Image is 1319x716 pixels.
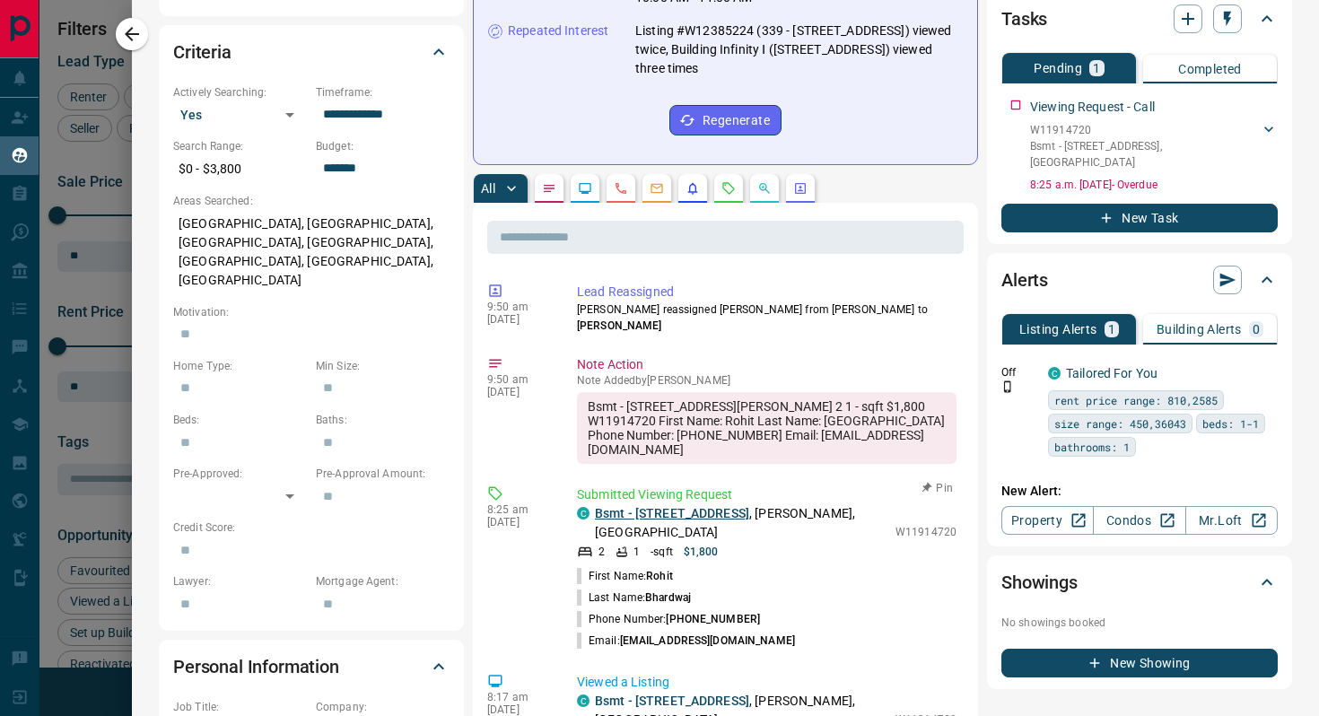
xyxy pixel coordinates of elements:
[316,84,450,100] p: Timeframe:
[577,589,691,606] p: Last Name:
[316,138,450,154] p: Budget:
[1034,62,1082,74] p: Pending
[1178,63,1242,75] p: Completed
[577,694,590,707] div: condos.ca
[173,645,450,688] div: Personal Information
[1001,266,1048,294] h2: Alerts
[721,181,736,196] svg: Requests
[487,313,550,326] p: [DATE]
[651,544,673,560] p: - sqft
[1054,415,1186,432] span: size range: 450,36043
[1019,323,1097,336] p: Listing Alerts
[1157,323,1242,336] p: Building Alerts
[650,181,664,196] svg: Emails
[577,355,956,374] p: Note Action
[316,573,450,589] p: Mortgage Agent:
[316,699,450,715] p: Company:
[1001,561,1278,604] div: Showings
[757,181,772,196] svg: Opportunities
[1108,323,1115,336] p: 1
[1001,506,1094,535] a: Property
[173,652,339,681] h2: Personal Information
[1093,62,1100,74] p: 1
[173,358,307,374] p: Home Type:
[595,694,749,708] a: Bsmt - [STREET_ADDRESS]
[577,392,956,464] div: Bsmt - [STREET_ADDRESS][PERSON_NAME] 2 1 - sqft $1,800 W11914720 First Name: Rohit Last Name: [GE...
[481,182,495,195] p: All
[669,105,782,135] button: Regenerate
[1001,204,1278,232] button: New Task
[1185,506,1278,535] a: Mr.Loft
[173,38,231,66] h2: Criteria
[487,516,550,528] p: [DATE]
[595,504,887,542] p: , [PERSON_NAME], [GEOGRAPHIC_DATA]
[316,358,450,374] p: Min Size:
[577,633,795,649] p: Email:
[577,673,956,692] p: Viewed a Listing
[173,699,307,715] p: Job Title:
[1001,364,1037,380] p: Off
[577,507,590,520] div: condos.ca
[577,283,956,301] p: Lead Reassigned
[173,520,450,536] p: Credit Score:
[1001,482,1278,501] p: New Alert:
[1030,122,1260,138] p: W11914720
[895,524,956,540] p: W11914720
[684,544,719,560] p: $1,800
[173,412,307,428] p: Beds:
[487,691,550,703] p: 8:17 am
[1054,391,1218,409] span: rent price range: 810,2585
[1001,4,1047,33] h2: Tasks
[1001,380,1014,393] svg: Push Notification Only
[578,181,592,196] svg: Lead Browsing Activity
[173,100,307,129] div: Yes
[598,544,605,560] p: 2
[577,301,956,334] p: [PERSON_NAME] reassigned [PERSON_NAME] from [PERSON_NAME] to
[1001,615,1278,631] p: No showings booked
[1030,118,1278,174] div: W11914720Bsmt - [STREET_ADDRESS],[GEOGRAPHIC_DATA]
[620,634,795,647] span: [EMAIL_ADDRESS][DOMAIN_NAME]
[173,31,450,74] div: Criteria
[173,304,450,320] p: Motivation:
[487,703,550,716] p: [DATE]
[577,374,956,387] p: Note Added by [PERSON_NAME]
[487,386,550,398] p: [DATE]
[1048,367,1061,380] div: condos.ca
[487,301,550,313] p: 9:50 am
[173,466,307,482] p: Pre-Approved:
[1253,323,1260,336] p: 0
[542,181,556,196] svg: Notes
[1093,506,1185,535] a: Condos
[577,568,673,584] p: First Name:
[1066,366,1157,380] a: Tailored For You
[635,22,963,78] p: Listing #W12385224 (339 - [STREET_ADDRESS]) viewed twice, Building Infinity Ⅰ ([STREET_ADDRESS]) ...
[912,480,964,496] button: Pin
[487,503,550,516] p: 8:25 am
[173,154,307,184] p: $0 - $3,800
[1001,258,1278,301] div: Alerts
[173,84,307,100] p: Actively Searching:
[173,209,450,295] p: [GEOGRAPHIC_DATA], [GEOGRAPHIC_DATA], [GEOGRAPHIC_DATA], [GEOGRAPHIC_DATA], [GEOGRAPHIC_DATA], [G...
[645,591,691,604] span: Bhardwaj
[595,506,749,520] a: Bsmt - [STREET_ADDRESS]
[1054,438,1130,456] span: bathrooms: 1
[1030,138,1260,170] p: Bsmt - [STREET_ADDRESS] , [GEOGRAPHIC_DATA]
[793,181,808,196] svg: Agent Actions
[487,373,550,386] p: 9:50 am
[666,613,760,625] span: [PHONE_NUMBER]
[1202,415,1259,432] span: beds: 1-1
[577,485,956,504] p: Submitted Viewing Request
[173,193,450,209] p: Areas Searched:
[316,412,450,428] p: Baths:
[1001,649,1278,677] button: New Showing
[686,181,700,196] svg: Listing Alerts
[508,22,608,40] p: Repeated Interest
[1001,568,1078,597] h2: Showings
[316,466,450,482] p: Pre-Approval Amount:
[1030,177,1278,193] p: 8:25 a.m. [DATE] - Overdue
[173,573,307,589] p: Lawyer:
[1030,98,1155,117] p: Viewing Request - Call
[577,319,661,332] span: [PERSON_NAME]
[646,570,673,582] span: Rohit
[173,138,307,154] p: Search Range:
